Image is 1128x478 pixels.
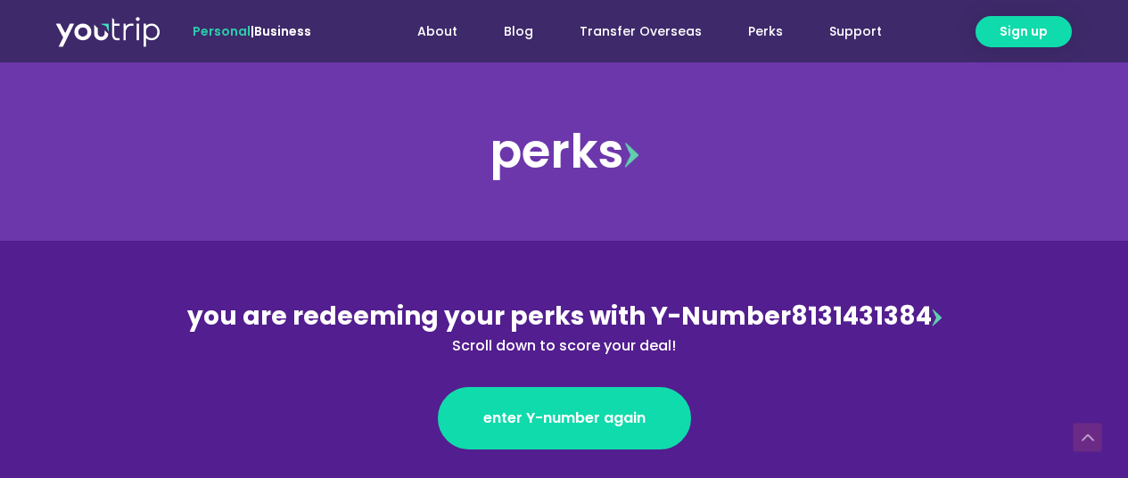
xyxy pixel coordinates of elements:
[177,335,951,357] div: Scroll down to score your deal!
[394,15,481,48] a: About
[556,15,725,48] a: Transfer Overseas
[725,15,806,48] a: Perks
[187,299,791,334] span: you are redeeming your perks with Y-Number
[359,15,905,48] nav: Menu
[1000,22,1048,41] span: Sign up
[438,387,691,449] a: enter Y-number again
[193,22,311,40] span: |
[976,16,1072,47] a: Sign up
[254,22,311,40] a: Business
[177,298,951,357] div: 8131431384
[483,408,646,429] span: enter Y-number again
[806,15,905,48] a: Support
[481,15,556,48] a: Blog
[193,22,251,40] span: Personal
